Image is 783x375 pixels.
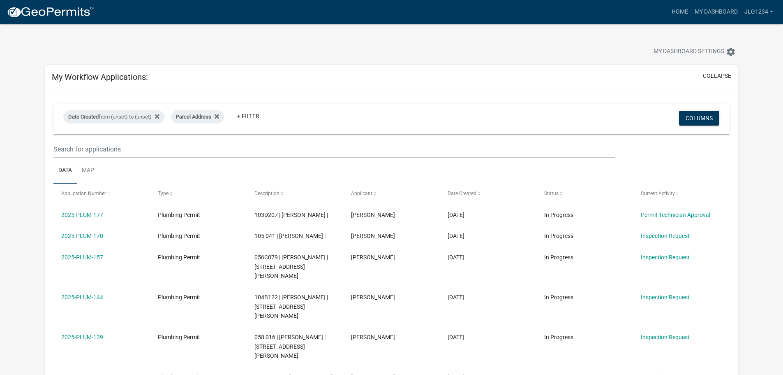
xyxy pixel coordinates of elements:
span: Plumbing Permit [158,212,200,218]
datatable-header-cell: Description [247,184,343,203]
span: Date Created [448,191,476,196]
datatable-header-cell: Application Number [53,184,150,203]
a: Home [668,4,691,20]
span: 08/21/2025 [448,233,464,239]
datatable-header-cell: Applicant [343,184,440,203]
i: settings [726,47,736,57]
span: Application Number [61,191,106,196]
a: jlg1234 [741,4,776,20]
span: Current Activity [641,191,675,196]
span: In Progress [544,212,573,218]
span: My Dashboard Settings [654,47,724,57]
span: Plumbing Permit [158,334,200,340]
span: Parcel Address [176,114,211,120]
a: My Dashboard [691,4,741,20]
input: Search for applications [53,141,614,158]
span: Description [254,191,279,196]
datatable-header-cell: Current Activity [633,184,729,203]
span: Plumbing Permit [158,254,200,261]
datatable-header-cell: Date Created [440,184,536,203]
a: 2025-PLUM-170 [61,233,103,239]
a: Inspection Request [641,254,690,261]
span: Type [158,191,169,196]
a: Inspection Request [641,334,690,340]
a: Permit Technician Approval [641,212,710,218]
span: Applicant [351,191,372,196]
a: 2025-PLUM-177 [61,212,103,218]
span: Plumbing Permit [158,233,200,239]
span: 09/05/2025 [448,212,464,218]
button: collapse [703,72,731,80]
span: Jay Grimes [351,334,395,340]
span: 056C079 | Jay Grimes | 323 THOMAS DR [254,254,328,280]
a: + Filter [231,109,266,123]
span: 104B122 | Jay Grimes | 104 Scott Oak Drive [254,294,328,319]
button: My Dashboard Settingssettings [647,44,742,60]
span: Jay Grimes [351,294,395,300]
span: 07/14/2025 [448,334,464,340]
span: In Progress [544,254,573,261]
a: Inspection Request [641,233,690,239]
datatable-header-cell: Status [536,184,633,203]
span: Date Created [68,114,99,120]
span: Jay Grimes [351,233,395,239]
datatable-header-cell: Type [150,184,247,203]
a: Map [77,158,99,184]
span: Status [544,191,559,196]
span: 105 041 | Jason Grimes | [254,233,326,239]
a: Inspection Request [641,294,690,300]
button: Columns [679,111,719,126]
span: In Progress [544,233,573,239]
span: In Progress [544,294,573,300]
a: 2025-PLUM-144 [61,294,103,300]
a: 2025-PLUM-157 [61,254,103,261]
span: Jay Grimes [351,212,395,218]
a: Data [53,158,77,184]
span: 08/04/2025 [448,254,464,261]
h5: My Workflow Applications: [52,72,148,82]
div: from (unset) to (unset) [63,110,164,123]
span: 103D207 | Jason Grimes | [254,212,328,218]
span: Plumbing Permit [158,294,200,300]
span: 07/22/2025 [448,294,464,300]
span: In Progress [544,334,573,340]
span: Jay Grimes [351,254,395,261]
a: 2025-PLUM-139 [61,334,103,340]
span: 058 016 | Jay Grimes | 104 Scott Oak Drive [254,334,326,359]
